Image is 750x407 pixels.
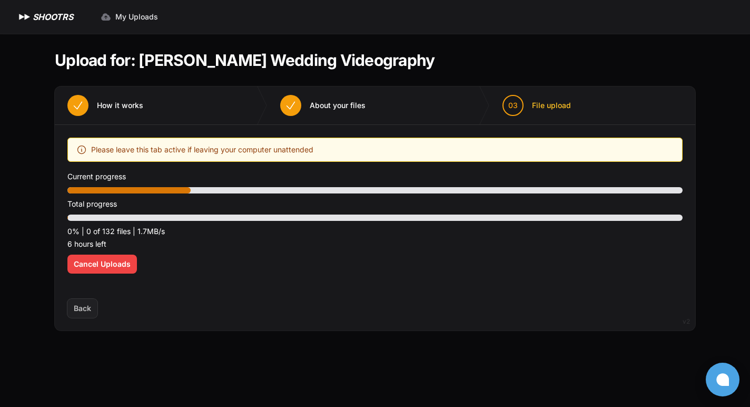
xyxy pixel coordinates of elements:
h1: Upload for: [PERSON_NAME] Wedding Videography [55,51,435,70]
span: How it works [97,100,143,111]
p: 6 hours left [67,238,683,250]
h1: SHOOTRS [33,11,73,23]
span: About your files [310,100,366,111]
span: File upload [532,100,571,111]
button: Open chat window [706,363,739,396]
button: Cancel Uploads [67,255,137,274]
a: My Uploads [94,7,164,26]
span: My Uploads [115,12,158,22]
p: 0% | 0 of 132 files | 1.7MB/s [67,225,683,238]
span: Please leave this tab active if leaving your computer unattended [91,143,313,156]
button: How it works [55,86,156,124]
button: 03 File upload [490,86,584,124]
div: v2 [683,315,690,328]
p: Total progress [67,198,683,210]
img: SHOOTRS [17,11,33,23]
span: 03 [508,100,518,111]
p: Current progress [67,170,683,183]
button: About your files [268,86,378,124]
span: Cancel Uploads [74,259,131,269]
a: SHOOTRS SHOOTRS [17,11,73,23]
